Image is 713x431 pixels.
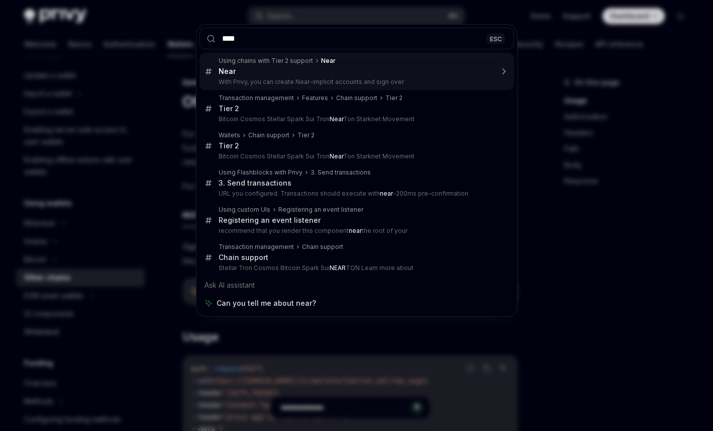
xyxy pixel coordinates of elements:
div: 3. Send transactions [219,179,291,188]
div: Features [302,94,328,102]
b: Near [321,57,336,64]
p: Bitcoin Cosmos Stellar Spark Sui Tron Ton Starknet Movement [219,115,493,123]
p: URL you configured. Transactions should execute with -200ms pre-confirmation [219,190,493,198]
b: Near [219,67,236,75]
div: Using chains with Tier 2 support [219,57,313,65]
span: Can you tell me about near? [217,298,316,308]
div: Transaction management [219,243,294,251]
div: Tier 2 [219,141,239,150]
p: recommend that you render this component the root of your [219,227,493,235]
div: Transaction management [219,94,294,102]
b: near [380,190,393,197]
b: NEAR [330,264,346,272]
div: Chain support [336,94,377,102]
div: Chain support [302,243,343,251]
div: Tier 2 [297,131,315,139]
div: 3. Send transactions [311,168,371,177]
b: Near [330,152,343,160]
div: ESC [487,33,505,44]
div: Using Flashblocks with Privy [219,168,302,177]
p: With Privy, you can create Near-implicit accounts and sign over [219,78,493,86]
p: Stellar Tron Cosmos Bitcoin Spark Sui TON Learn more about [219,264,493,272]
div: Tier 2 [219,104,239,113]
b: Near [330,115,343,123]
div: Chain support [219,253,268,262]
div: Registering an event listener [278,206,363,214]
div: Registering an event listener [219,216,321,225]
div: Tier 2 [385,94,402,102]
div: Using custom UIs [219,206,270,214]
div: Ask AI assistant [199,276,514,294]
div: Chain support [248,131,289,139]
b: near [349,227,362,234]
p: Bitcoin Cosmos Stellar Spark Sui Tron Ton Starknet Movement [219,152,493,160]
div: Wallets [219,131,240,139]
